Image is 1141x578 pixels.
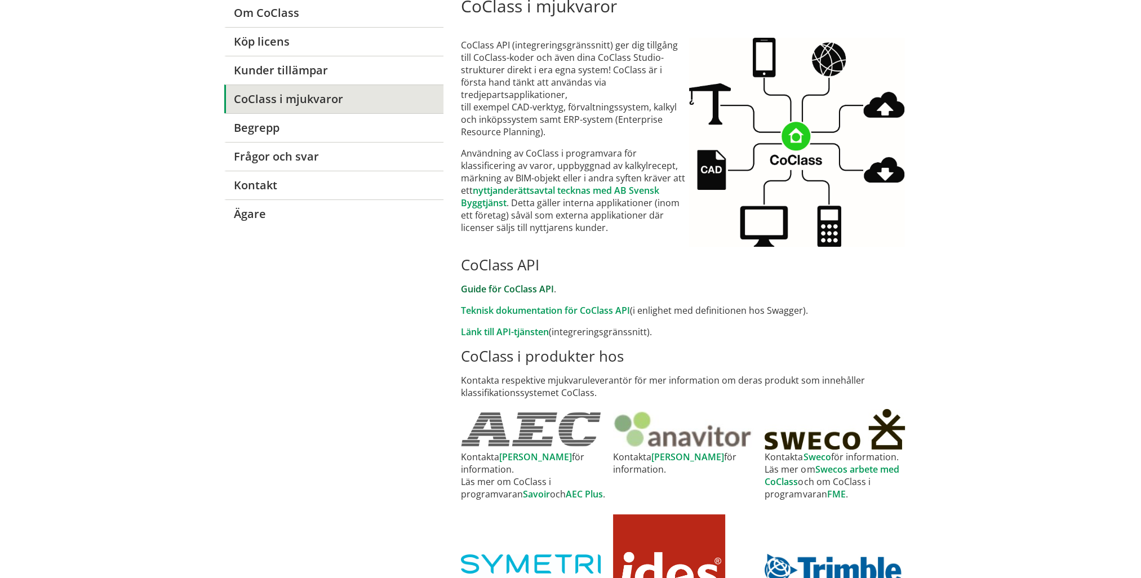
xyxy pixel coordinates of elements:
[224,113,443,142] a: Begrepp
[461,256,917,274] h2: CoClass API
[613,410,754,448] img: Anavitor.JPG
[224,27,443,56] a: Köp licens
[613,410,765,448] a: Anavitor's webbsida
[461,451,613,500] td: Kontakta för information. Läs mer om CoClass i programvaran och .
[461,326,917,338] p: (integreringsgränssnitt).
[224,171,443,199] a: Kontakt
[461,347,917,365] h2: CoClass i produkter hos
[566,488,603,500] a: AEC Plus
[651,451,724,463] a: [PERSON_NAME]
[461,412,601,447] img: AEC.jpg
[224,56,443,85] a: Kunder tillämpar
[461,184,659,209] a: nyttjanderättsavtal tecknas med AB Svensk Byggtjänst
[461,304,630,317] a: Teknisk dokumentation för CoClass API
[613,451,765,500] td: Kontakta för information.
[461,412,613,447] a: AEC's webbsida
[224,85,443,113] a: CoClass i mjukvaror
[765,409,905,450] img: sweco_logo.jpg
[689,38,904,247] img: CoClassAPI.jpg
[461,326,549,338] a: Länk till API-tjänsten
[803,451,831,463] a: Sweco
[523,488,550,500] a: Savoir
[765,451,917,500] td: Kontakta för information. Läs mer om och om CoClass i programvaran .
[461,283,554,295] a: Guide för CoClass API
[827,488,845,500] a: FME
[224,199,443,228] a: Ägare
[461,283,917,295] p: .
[224,142,443,171] a: Frågor och svar
[461,374,917,399] p: Kontakta respektive mjukvaruleverantör för mer information om deras produkt som innehåller klassi...
[461,147,689,234] p: Användning av CoClass i programvara för klassificering av varor, uppbyggnad av kalkylrecept, märk...
[499,451,572,463] a: [PERSON_NAME]
[765,463,899,488] a: Swecos arbete med CoClass
[765,409,917,450] a: SWECO's webbsida
[461,304,917,317] p: (i enlighet med definitionen hos Swagger).
[461,39,689,138] p: CoClass API (integreringsgränssnitt) ger dig tillgång till CoClass-koder och även dina CoClass St...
